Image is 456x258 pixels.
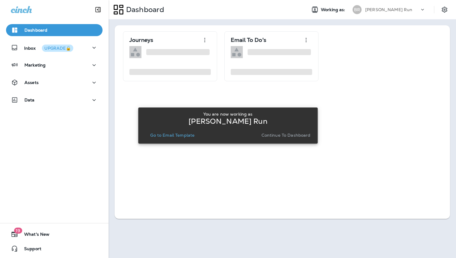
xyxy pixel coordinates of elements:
p: You are now working as [203,112,252,117]
button: Data [6,94,103,106]
div: BR [353,5,362,14]
p: Continue to Dashboard [261,133,311,138]
button: Go to Email Template [148,131,197,139]
button: Support [6,243,103,255]
button: Collapse Sidebar [90,4,106,16]
p: Inbox [24,45,73,51]
p: Go to Email Template [150,133,195,138]
button: Assets [6,76,103,89]
button: Marketing [6,59,103,71]
span: Support [18,246,41,253]
button: Settings [439,4,450,15]
p: Data [24,98,35,102]
button: Dashboard [6,24,103,36]
span: 19 [14,228,22,234]
p: Dashboard [124,5,164,14]
p: Marketing [24,63,46,67]
span: What's New [18,232,49,239]
p: Dashboard [24,28,47,33]
button: UPGRADE🔒 [42,45,73,52]
p: [PERSON_NAME] Run [188,119,267,124]
p: [PERSON_NAME] Run [365,7,412,12]
button: Continue to Dashboard [259,131,313,139]
button: 19What's New [6,228,103,240]
p: Assets [24,80,39,85]
div: UPGRADE🔒 [44,46,71,50]
button: InboxUPGRADE🔒 [6,42,103,54]
span: Working as: [321,7,347,12]
p: Journeys [129,37,153,43]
